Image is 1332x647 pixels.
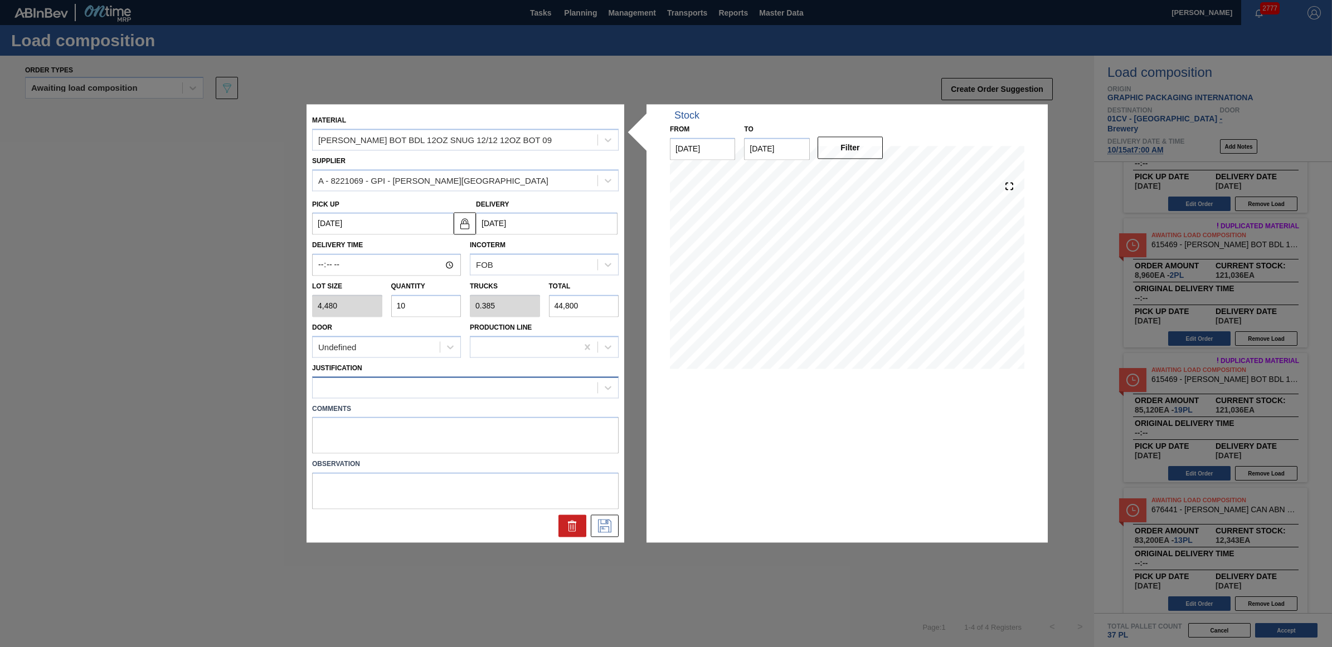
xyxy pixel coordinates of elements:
label: Delivery Time [312,238,461,254]
label: Material [312,116,346,124]
label: to [744,125,753,133]
label: Production Line [470,323,532,331]
div: Stock [674,110,699,121]
div: Delete Suggestion [558,515,586,537]
button: locked [454,212,476,234]
button: Filter [818,136,883,159]
input: mm/dd/yyyy [476,213,618,235]
div: [PERSON_NAME] BOT BDL 12OZ SNUG 12/12 12OZ BOT 09 [318,135,552,145]
label: Pick up [312,200,339,208]
div: Save Suggestion [591,515,619,537]
label: Door [312,323,332,331]
label: Justification [312,364,362,372]
label: Observation [312,457,619,473]
input: mm/dd/yyyy [744,138,809,160]
label: Delivery [476,200,509,208]
label: Comments [312,401,619,417]
label: Total [549,283,571,291]
label: From [670,125,689,133]
label: Incoterm [470,242,505,249]
label: Trucks [470,283,498,291]
input: mm/dd/yyyy [312,213,454,235]
div: FOB [476,260,493,269]
label: Lot size [312,279,382,295]
div: A - 8221069 - GPI - [PERSON_NAME][GEOGRAPHIC_DATA] [318,176,548,185]
div: Undefined [318,342,356,352]
img: locked [458,217,471,230]
label: Quantity [391,283,425,291]
label: Supplier [312,157,346,165]
input: mm/dd/yyyy [670,138,735,160]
